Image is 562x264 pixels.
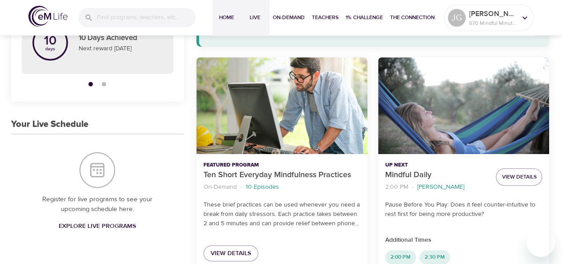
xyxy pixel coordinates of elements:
p: [PERSON_NAME] [417,183,464,192]
a: View Details [203,245,258,262]
span: Explore Live Programs [59,221,136,232]
nav: breadcrumb [203,181,360,193]
p: Next reward [DATE] [79,44,163,53]
p: Up Next [385,161,489,169]
span: 2:30 PM [419,253,450,261]
a: Explore Live Programs [55,218,140,235]
p: Pause Before You Play: Does it feel counter-intuitive to rest first for being more productive? [385,200,542,219]
p: Ten Short Everyday Mindfulness Practices [203,169,360,181]
button: View Details [496,168,542,186]
p: These brief practices can be used whenever you need a break from daily stressors. Each practice t... [203,200,360,228]
span: 1% Challenge [346,13,383,22]
button: Mindful Daily [378,57,549,154]
p: Additional Times [385,236,542,245]
span: On-Demand [273,13,305,22]
nav: breadcrumb [385,181,489,193]
p: Featured Program [203,161,360,169]
span: Teachers [312,13,339,22]
span: View Details [502,172,536,182]
img: logo [28,6,68,27]
p: Mindful Daily [385,169,489,181]
iframe: Button to launch messaging window [526,228,555,257]
li: · [412,181,414,193]
p: 10 Episodes [246,183,279,192]
p: Register for live programs to see your upcoming schedule here. [29,195,166,215]
span: Live [244,13,266,22]
p: 570 Mindful Minutes [469,19,516,27]
p: 10 [44,35,56,47]
h3: Your Live Schedule [11,119,88,130]
img: Your Live Schedule [80,152,115,188]
p: 10 Days Achieved [79,32,163,44]
span: The Connection [390,13,434,22]
li: · [240,181,242,193]
button: Ten Short Everyday Mindfulness Practices [196,57,367,154]
p: On-Demand [203,183,237,192]
span: View Details [211,248,251,259]
div: JG [448,9,466,27]
span: 2:00 PM [385,253,416,261]
p: 2:00 PM [385,183,408,192]
span: Home [216,13,237,22]
p: [PERSON_NAME] [469,8,516,19]
p: days [44,47,56,51]
input: Find programs, teachers, etc... [97,8,195,27]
